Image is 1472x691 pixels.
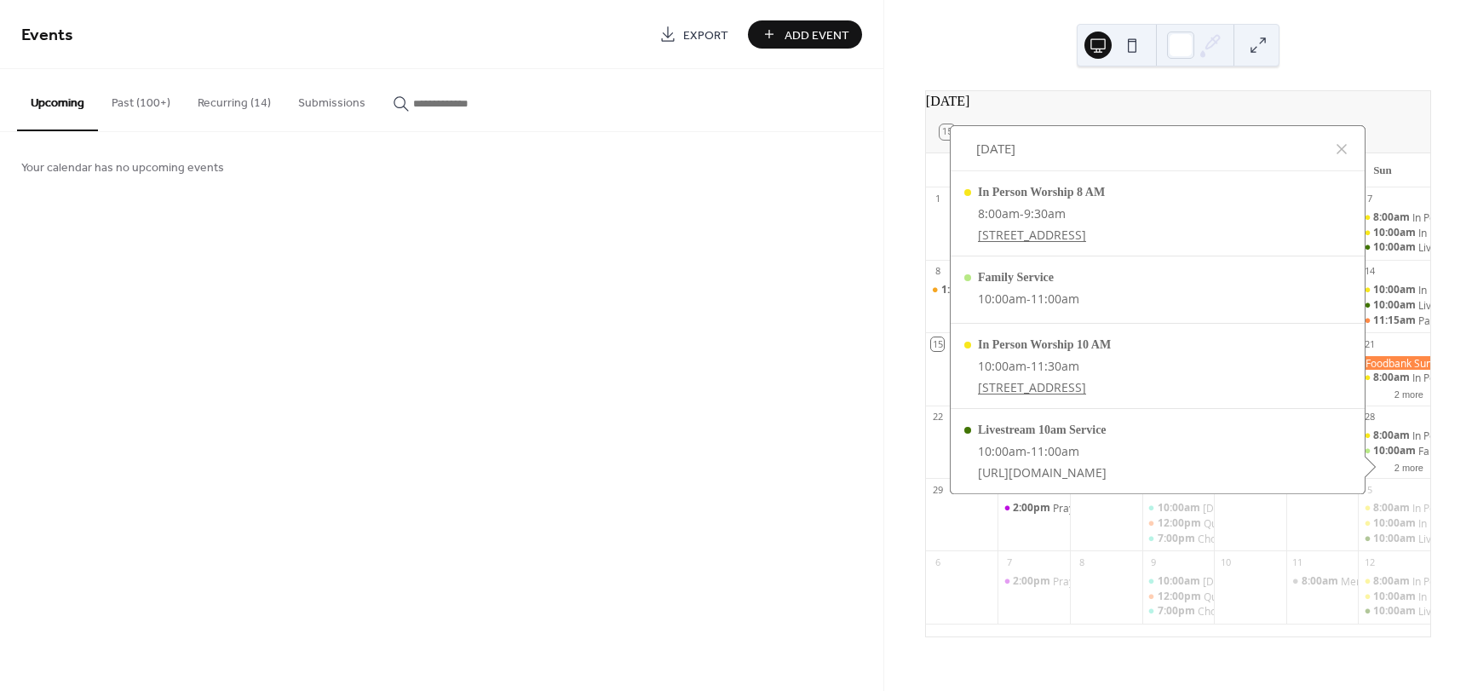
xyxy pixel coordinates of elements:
[940,153,1008,187] div: Mon
[978,268,1079,286] div: Family Service
[1204,590,1256,604] div: Quiet Time
[1373,226,1418,240] span: 10:00am
[1358,590,1430,604] div: In Person Worship 10 AM
[926,283,998,297] div: Women's Cancer Support Group
[1373,298,1418,313] span: 10:00am
[1075,483,1088,496] div: 1
[1020,204,1024,222] span: -
[1358,371,1430,385] div: In Person Worship 8 AM
[1373,444,1418,458] span: 10:00am
[1363,556,1376,568] div: 12
[1388,386,1430,400] button: 2 more
[1053,574,1115,589] div: Prayer Shawl
[1142,532,1215,546] div: Choir Practice
[1291,483,1304,496] div: 4
[1158,590,1204,604] span: 12:00pm
[978,442,1026,460] span: 10:00am
[931,556,944,568] div: 6
[1358,444,1430,458] div: Family Service
[978,464,1121,481] div: [URL][DOMAIN_NAME]
[1142,574,1215,589] div: Bible Study
[1363,483,1376,496] div: 5
[1142,516,1215,531] div: Quiet Time
[1373,283,1418,297] span: 10:00am
[1147,556,1160,568] div: 9
[978,290,1026,308] span: 10:00am
[1142,501,1215,515] div: Bible Study
[1158,501,1203,515] span: 10:00am
[1373,590,1418,604] span: 10:00am
[1373,532,1418,546] span: 10:00am
[1026,357,1031,375] span: -
[1358,240,1430,255] div: Livestream 10am Service
[976,139,1015,158] span: [DATE]
[1003,556,1015,568] div: 7
[1003,483,1015,496] div: 30
[1358,429,1430,443] div: In Person Worship 8 AM
[1203,501,1344,515] div: [DEMOGRAPHIC_DATA] Study
[1358,314,1430,328] div: Parish Picnic
[1075,556,1088,568] div: 8
[931,411,944,423] div: 22
[926,91,1430,112] div: [DATE]
[1358,356,1430,371] div: Foodbank Sunday
[1026,442,1031,460] span: -
[1203,574,1344,589] div: [DEMOGRAPHIC_DATA] Study
[1158,516,1204,531] span: 12:00pm
[1158,604,1198,619] span: 7:00pm
[978,378,1124,396] a: [STREET_ADDRESS]
[1373,240,1418,255] span: 10:00am
[1388,459,1430,474] button: 2 more
[1142,590,1215,604] div: Quiet Time
[21,159,224,177] span: Your calendar has no upcoming events
[647,20,741,49] a: Export
[1291,556,1304,568] div: 11
[931,337,944,350] div: 15
[1358,283,1430,297] div: In Person Worship 10 AM
[1358,574,1430,589] div: In Person Worship 8 AM
[1373,501,1412,515] span: 8:00am
[978,336,1124,354] div: In Person Worship 10 AM
[1373,210,1412,225] span: 8:00am
[1348,153,1417,187] div: Sun
[748,20,862,49] button: Add Event
[98,69,184,130] button: Past (100+)
[1198,604,1264,619] div: Choir Practice
[1142,604,1215,619] div: Choir Practice
[1358,226,1430,240] div: In Person Worship 10 AM
[285,69,379,130] button: Submissions
[941,283,981,297] span: 1:00pm
[1026,290,1031,308] span: -
[1373,516,1418,531] span: 10:00am
[1031,357,1079,375] span: 11:30am
[978,421,1121,439] div: Livestream 10am Service
[1053,501,1115,515] div: Prayer Shawl
[1286,574,1359,589] div: Men's Breakfast
[998,574,1070,589] div: Prayer Shawl
[978,183,1118,201] div: In Person Worship 8 AM
[931,265,944,278] div: 8
[1158,532,1198,546] span: 7:00pm
[1302,574,1341,589] span: 8:00am
[931,483,944,496] div: 29
[1358,532,1430,546] div: Livestream 10am Service
[998,501,1070,515] div: Prayer Shawl
[184,69,285,130] button: Recurring (14)
[1013,501,1053,515] span: 2:00pm
[1031,290,1079,308] span: 11:00am
[1358,516,1430,531] div: In Person Worship 10 AM
[1373,371,1412,385] span: 8:00am
[1373,574,1412,589] span: 8:00am
[683,26,728,44] span: Export
[1031,442,1079,460] span: 11:00am
[978,357,1026,375] span: 10:00am
[1341,574,1418,589] div: Men's Breakfast
[1358,210,1430,225] div: In Person Worship 8 AM
[1219,556,1232,568] div: 10
[1373,314,1418,328] span: 11:15am
[1373,604,1418,619] span: 10:00am
[1358,604,1430,619] div: Livestream 10am Service
[1373,429,1412,443] span: 8:00am
[978,226,1118,244] a: [STREET_ADDRESS]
